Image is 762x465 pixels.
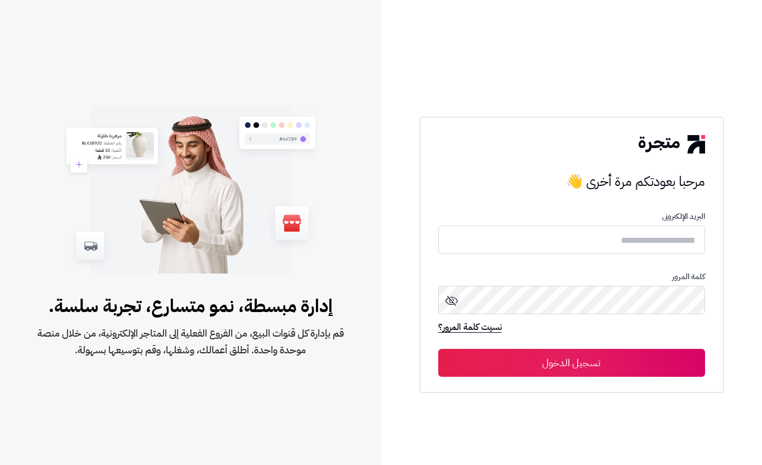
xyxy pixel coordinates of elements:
[438,272,705,281] p: كلمة المرور
[438,320,502,336] a: نسيت كلمة المرور؟
[438,349,705,377] button: تسجيل الدخول
[438,170,705,193] h3: مرحبا بعودتكم مرة أخرى 👋
[438,212,705,221] p: البريد الإلكترونى
[36,325,346,358] span: قم بإدارة كل قنوات البيع، من الفروع الفعلية إلى المتاجر الإلكترونية، من خلال منصة موحدة واحدة. أط...
[639,135,705,153] img: logo-2.png
[36,293,346,319] span: إدارة مبسطة، نمو متسارع، تجربة سلسة.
